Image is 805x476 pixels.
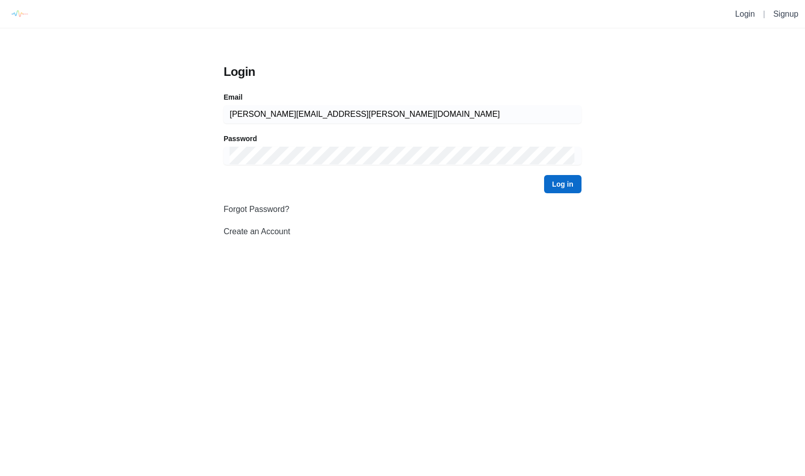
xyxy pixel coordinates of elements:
img: logo [8,3,30,25]
label: Email [223,92,242,102]
a: Create an Account [223,227,290,236]
a: Signup [773,10,798,18]
label: Password [223,134,257,144]
h3: Login [223,64,582,80]
a: Forgot Password? [223,205,289,213]
button: Log in [544,175,582,193]
a: Login [735,10,755,18]
li: | [759,8,769,20]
